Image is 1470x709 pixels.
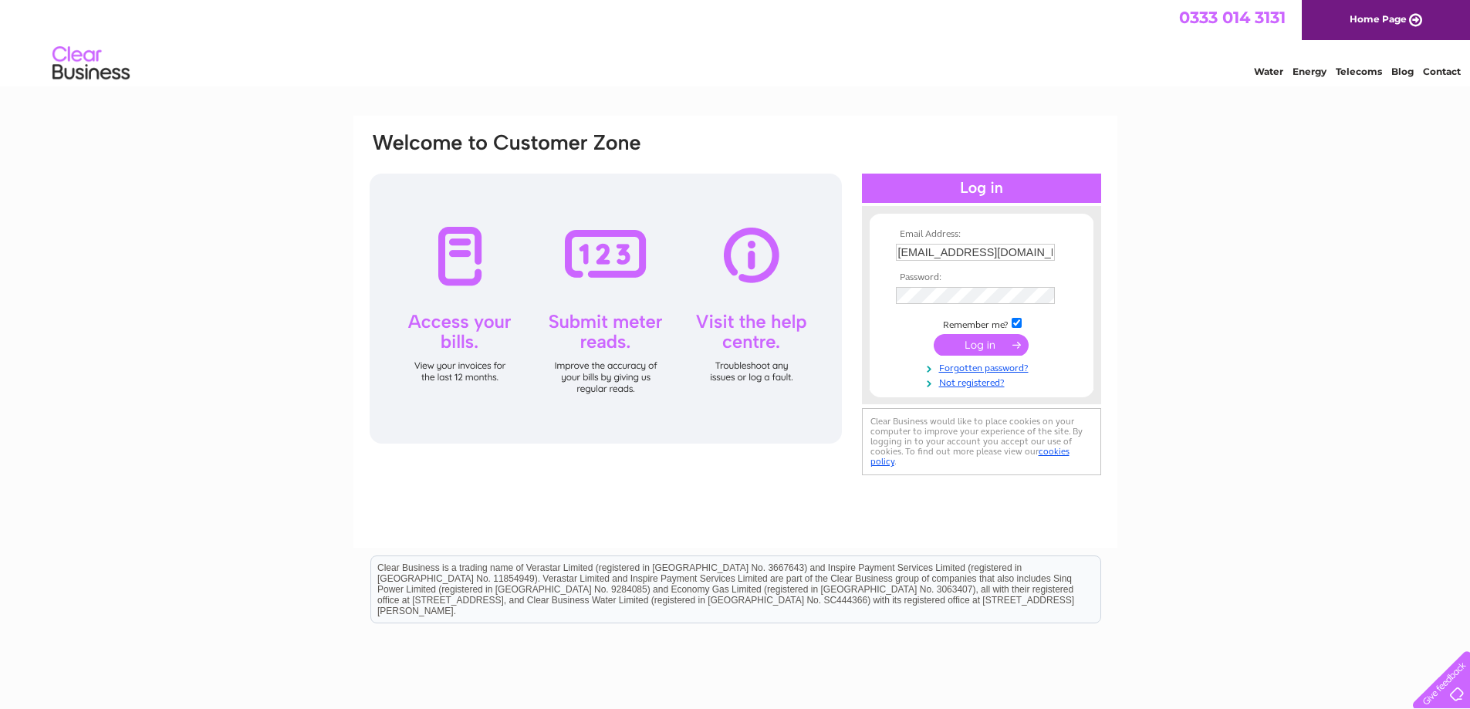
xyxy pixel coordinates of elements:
[1254,66,1283,77] a: Water
[896,360,1071,374] a: Forgotten password?
[1179,8,1286,27] a: 0333 014 3131
[1293,66,1326,77] a: Energy
[52,40,130,87] img: logo.png
[1391,66,1414,77] a: Blog
[862,408,1101,475] div: Clear Business would like to place cookies on your computer to improve your experience of the sit...
[892,316,1071,331] td: Remember me?
[1423,66,1461,77] a: Contact
[870,446,1070,467] a: cookies policy
[1336,66,1382,77] a: Telecoms
[896,374,1071,389] a: Not registered?
[892,229,1071,240] th: Email Address:
[934,334,1029,356] input: Submit
[892,272,1071,283] th: Password:
[371,8,1100,75] div: Clear Business is a trading name of Verastar Limited (registered in [GEOGRAPHIC_DATA] No. 3667643...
